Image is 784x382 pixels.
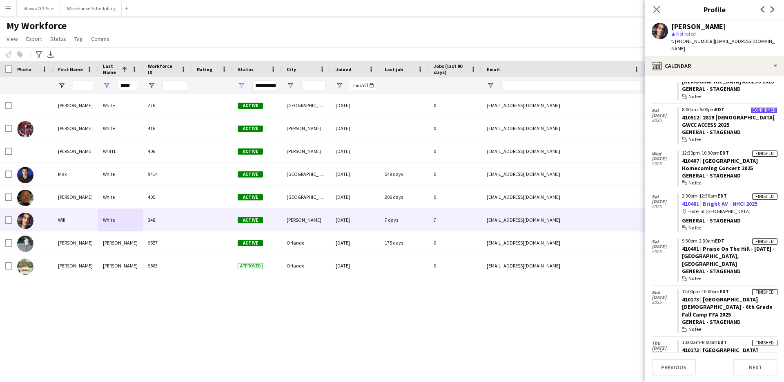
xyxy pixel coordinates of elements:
[652,341,677,346] span: Thu
[282,209,331,231] div: [PERSON_NAME]
[652,295,677,300] span: [DATE]
[331,209,380,231] div: [DATE]
[715,106,724,112] span: EDT
[23,34,45,44] a: Export
[58,66,83,72] span: First Name
[501,81,640,90] input: Email Filter Input
[53,186,98,208] div: [PERSON_NAME]
[652,300,677,305] span: 2025
[98,186,143,208] div: White
[118,81,138,90] input: Last Name Filter Input
[482,231,645,254] div: [EMAIL_ADDRESS][DOMAIN_NAME]
[682,340,777,345] div: 10:00am-8:00pm
[53,209,98,231] div: Will
[238,240,263,246] span: Active
[143,163,192,185] div: 9414
[482,209,645,231] div: [EMAIL_ADDRESS][DOMAIN_NAME]
[282,117,331,139] div: [PERSON_NAME]
[682,289,777,294] div: 12:00pm-10:00pm
[652,346,677,351] span: [DATE]
[682,238,777,243] div: 9:30pm-2:30am
[71,34,86,44] a: Tag
[238,103,263,109] span: Active
[331,254,380,277] div: [DATE]
[671,38,714,44] span: t. [PHONE_NUMBER]
[682,200,757,207] a: 410481 | Bright AV - NHCI 2025
[53,231,98,254] div: [PERSON_NAME]
[143,94,192,117] div: 276
[17,236,33,252] img: Joshua Whitehead
[676,31,696,37] span: Not rated
[98,209,143,231] div: White
[652,151,677,156] span: Wed
[331,163,380,185] div: [DATE]
[238,194,263,200] span: Active
[652,239,677,244] span: Sat
[7,20,67,32] span: My Workforce
[287,82,294,89] button: Open Filter Menu
[688,224,701,231] span: No fee
[58,82,65,89] button: Open Filter Menu
[238,148,263,155] span: Active
[331,231,380,254] div: [DATE]
[752,289,777,295] div: Finished
[688,326,701,333] span: No fee
[652,161,677,166] span: 2025
[715,238,724,244] span: EDT
[682,107,777,112] div: 8:00am-6:00pm
[487,66,500,72] span: Email
[752,238,777,245] div: Finished
[429,163,482,185] div: 0
[688,93,701,100] span: No fee
[143,140,192,162] div: 406
[429,231,482,254] div: 0
[17,121,33,137] img: Gerald R White
[380,186,429,208] div: 206 days
[53,163,98,185] div: Max
[163,81,187,90] input: Workforce ID Filter Input
[143,231,192,254] div: 9557
[682,296,773,318] a: 410173 | [GEOGRAPHIC_DATA][DEMOGRAPHIC_DATA] - 6th Grade Fall Camp FFA 2025
[238,263,263,269] span: Approved
[682,318,777,326] div: General - Stagehand
[53,117,98,139] div: [PERSON_NAME]
[282,94,331,117] div: [GEOGRAPHIC_DATA]
[336,82,343,89] button: Open Filter Menu
[74,35,83,43] span: Tag
[350,81,375,90] input: Joined Filter Input
[385,66,403,72] span: Last job
[331,94,380,117] div: [DATE]
[652,204,677,209] span: 2025
[719,288,729,294] span: EDT
[238,171,263,178] span: Active
[752,193,777,200] div: Finished
[46,49,56,59] app-action-btn: Export XLSX
[98,231,143,254] div: [PERSON_NAME]
[652,199,677,204] span: [DATE]
[143,186,192,208] div: 405
[688,136,701,143] span: No fee
[652,194,677,199] span: Sat
[287,66,296,72] span: City
[429,140,482,162] div: 0
[331,186,380,208] div: [DATE]
[682,245,775,267] a: 410401 | Praise On The Hill - [DATE] - [GEOGRAPHIC_DATA], [GEOGRAPHIC_DATA]
[682,157,758,172] a: 410407 | [GEOGRAPHIC_DATA] Homecoming Concert 2025
[682,151,777,155] div: 12:30pm-10:30pm
[98,254,143,277] div: [PERSON_NAME]
[752,151,777,157] div: Finished
[17,0,60,16] button: Shows Off-Site
[719,150,729,156] span: EDT
[331,140,380,162] div: [DATE]
[53,140,98,162] div: [PERSON_NAME]
[682,172,777,179] div: General - Stagehand
[17,167,33,183] img: Max White
[282,163,331,185] div: [GEOGRAPHIC_DATA]
[282,231,331,254] div: Orlando
[53,94,98,117] div: [PERSON_NAME]
[429,254,482,277] div: 0
[429,117,482,139] div: 0
[148,63,177,75] span: Workforce ID
[652,290,677,295] span: Sun
[751,107,777,113] div: Confirmed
